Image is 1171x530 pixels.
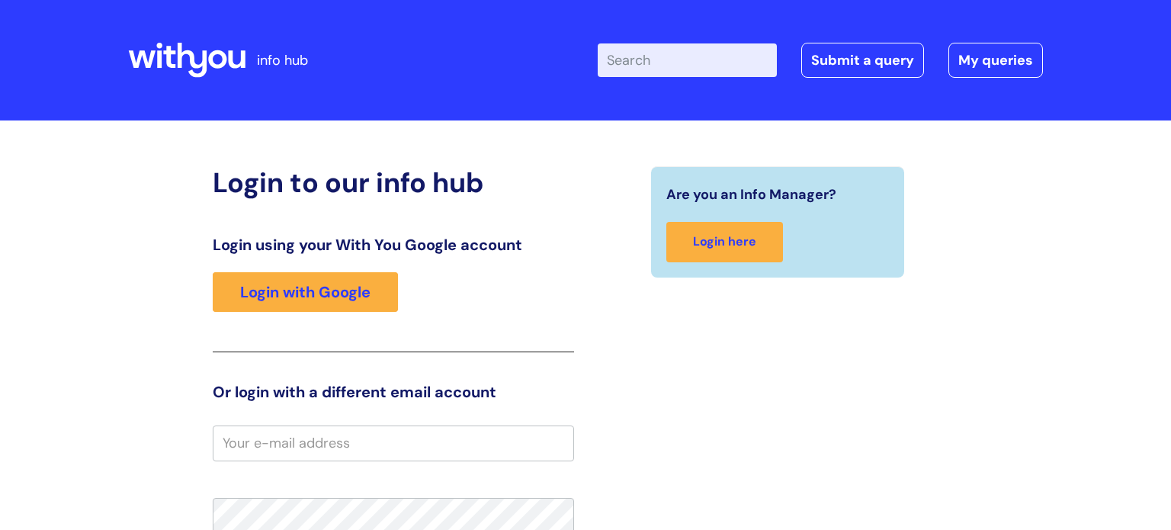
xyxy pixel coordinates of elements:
input: Your e-mail address [213,426,574,461]
h3: Login using your With You Google account [213,236,574,254]
input: Search [598,43,777,77]
h3: Or login with a different email account [213,383,574,401]
a: My queries [948,43,1043,78]
p: info hub [257,48,308,72]
h2: Login to our info hub [213,166,574,199]
a: Login here [666,222,783,262]
span: Are you an Info Manager? [666,182,836,207]
a: Submit a query [801,43,924,78]
a: Login with Google [213,272,398,312]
